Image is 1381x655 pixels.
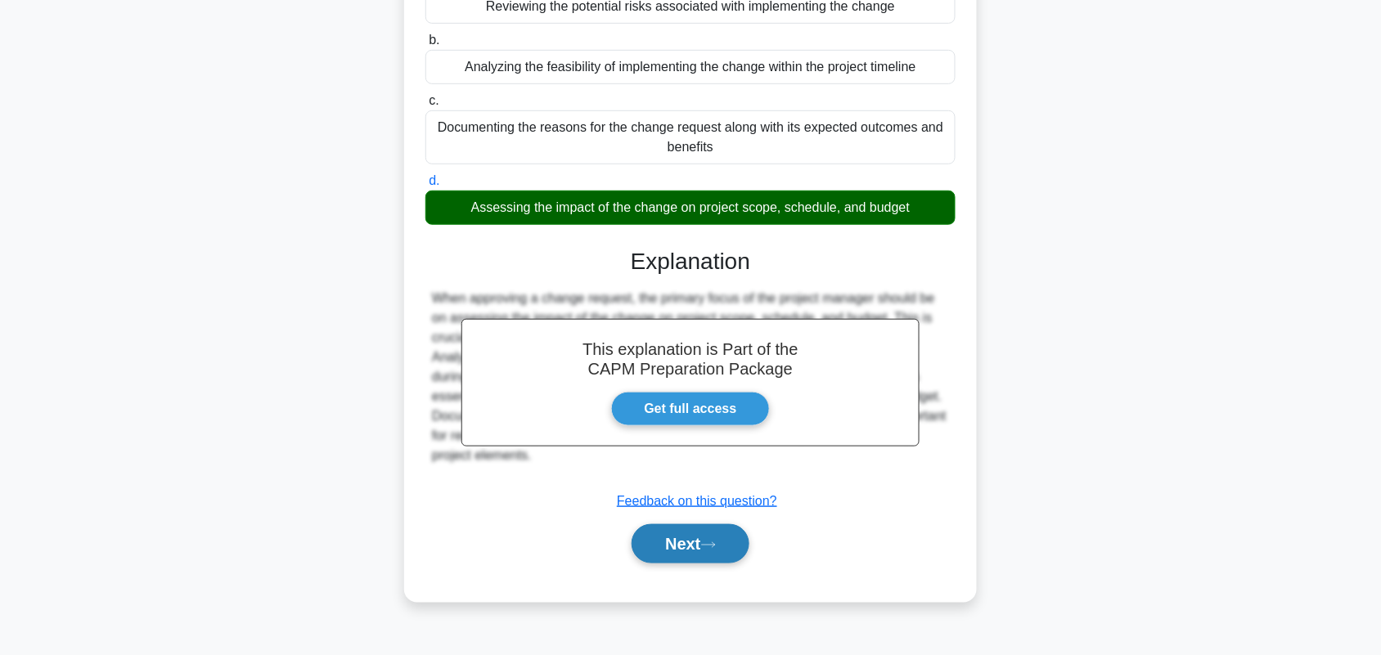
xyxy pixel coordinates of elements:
[425,110,956,164] div: Documenting the reasons for the change request along with its expected outcomes and benefits
[617,494,777,508] a: Feedback on this question?
[429,173,439,187] span: d.
[425,191,956,225] div: Assessing the impact of the change on project scope, schedule, and budget
[429,33,439,47] span: b.
[425,50,956,84] div: Analyzing the feasibility of implementing the change within the project timeline
[435,248,946,276] h3: Explanation
[611,392,771,426] a: Get full access
[432,289,949,465] div: When approving a change request, the primary focus of the project manager should be on assessing ...
[429,93,439,107] span: c.
[632,524,749,563] button: Next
